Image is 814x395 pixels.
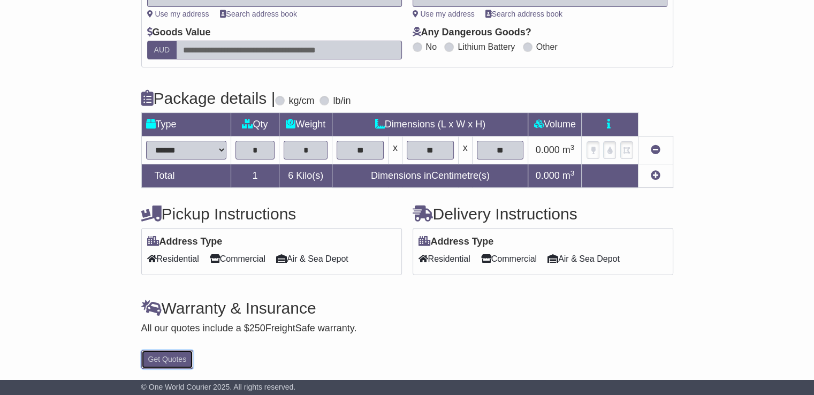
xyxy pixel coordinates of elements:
span: Commercial [210,250,265,267]
a: Use my address [147,10,209,18]
td: Kilo(s) [279,164,332,188]
td: Total [141,164,231,188]
div: All our quotes include a $ FreightSafe warranty. [141,323,673,335]
span: 250 [249,323,265,333]
td: Volume [528,113,582,136]
a: Use my address [413,10,475,18]
a: Search address book [220,10,297,18]
a: Add new item [651,170,660,181]
td: Weight [279,113,332,136]
sup: 3 [570,143,575,151]
button: Get Quotes [141,350,194,369]
a: Search address book [485,10,562,18]
span: 0.000 [536,170,560,181]
span: 0.000 [536,145,560,155]
span: Air & Sea Depot [547,250,620,267]
span: Air & Sea Depot [276,250,348,267]
label: Lithium Battery [458,42,515,52]
sup: 3 [570,169,575,177]
td: Dimensions in Centimetre(s) [332,164,528,188]
label: AUD [147,41,177,59]
td: x [388,136,402,164]
label: Address Type [147,236,223,248]
label: Goods Value [147,27,211,39]
h4: Package details | [141,89,276,107]
label: kg/cm [288,95,314,107]
td: 1 [231,164,279,188]
td: Dimensions (L x W x H) [332,113,528,136]
span: 6 [288,170,293,181]
label: Other [536,42,558,52]
label: Any Dangerous Goods? [413,27,531,39]
h4: Delivery Instructions [413,205,673,223]
label: Address Type [419,236,494,248]
span: m [562,170,575,181]
span: Commercial [481,250,537,267]
h4: Warranty & Insurance [141,299,673,317]
label: No [426,42,437,52]
td: x [458,136,472,164]
span: © One World Courier 2025. All rights reserved. [141,383,296,391]
h4: Pickup Instructions [141,205,402,223]
span: Residential [147,250,199,267]
a: Remove this item [651,145,660,155]
span: Residential [419,250,470,267]
td: Type [141,113,231,136]
span: m [562,145,575,155]
label: lb/in [333,95,351,107]
td: Qty [231,113,279,136]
